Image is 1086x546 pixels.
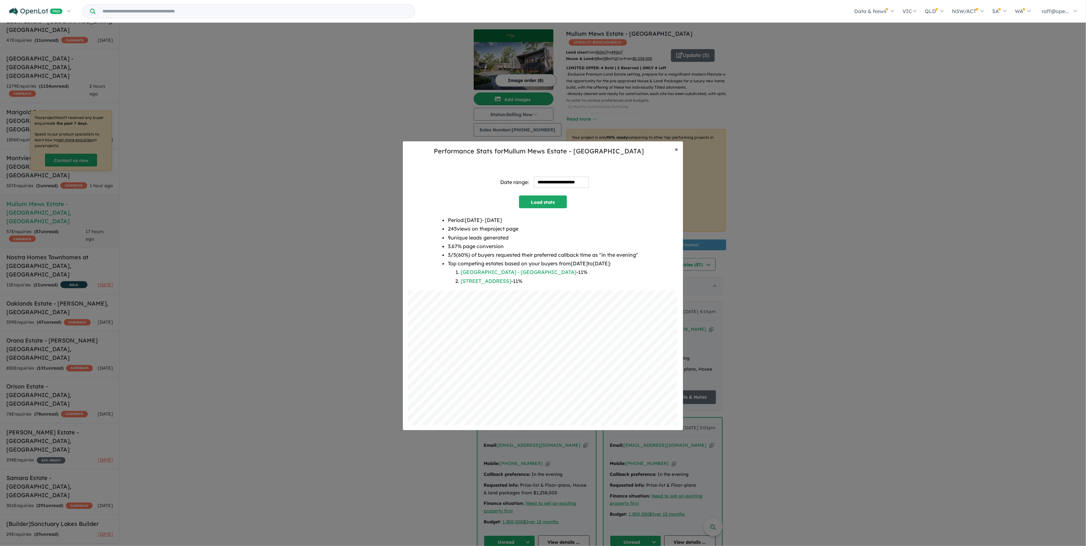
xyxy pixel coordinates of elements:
li: 3 / 5 ( 60 %) of buyers requested their preferred callback time as " in the evening " [448,251,638,259]
div: Date range: [500,178,529,187]
a: [GEOGRAPHIC_DATA] - [GEOGRAPHIC_DATA] [461,269,576,275]
h5: Performance Stats for Mullum Mews Estate - [GEOGRAPHIC_DATA] [408,146,670,156]
li: 9 unique leads generated [448,233,638,242]
li: Period: [DATE] - [DATE] [448,216,638,225]
li: 245 views on the project page [448,225,638,233]
span: raff@ope... [1042,8,1069,14]
button: Load stats [519,196,567,208]
li: - 11 % [461,277,638,285]
span: × [675,145,678,153]
img: Openlot PRO Logo White [9,8,63,16]
li: Top competing estates based on your buyers from [DATE] to [DATE] : [448,259,638,285]
input: Try estate name, suburb, builder or developer [97,4,414,18]
li: 3.67 % page conversion [448,242,638,251]
a: [STREET_ADDRESS] [461,278,511,284]
li: - 11 % [461,268,638,277]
